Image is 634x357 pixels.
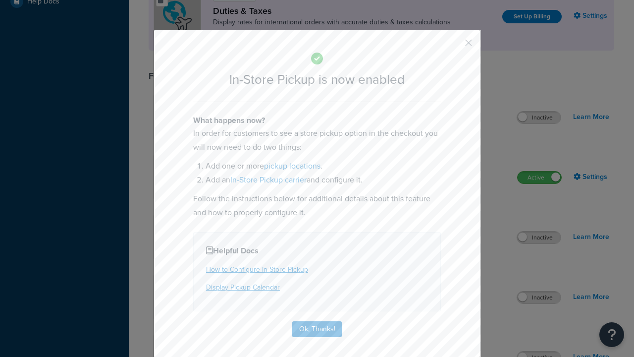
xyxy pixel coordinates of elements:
[206,173,441,187] li: Add an and configure it.
[292,321,342,337] button: Ok, Thanks!
[206,245,428,257] h4: Helpful Docs
[193,192,441,220] p: Follow the instructions below for additional details about this feature and how to properly confi...
[206,159,441,173] li: Add one or more .
[230,174,307,185] a: In-Store Pickup carrier
[206,264,308,275] a: How to Configure In-Store Pickup
[206,282,280,293] a: Display Pickup Calendar
[193,126,441,154] p: In order for customers to see a store pickup option in the checkout you will now need to do two t...
[193,115,441,126] h4: What happens now?
[264,160,320,172] a: pickup locations
[193,72,441,87] h2: In-Store Pickup is now enabled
